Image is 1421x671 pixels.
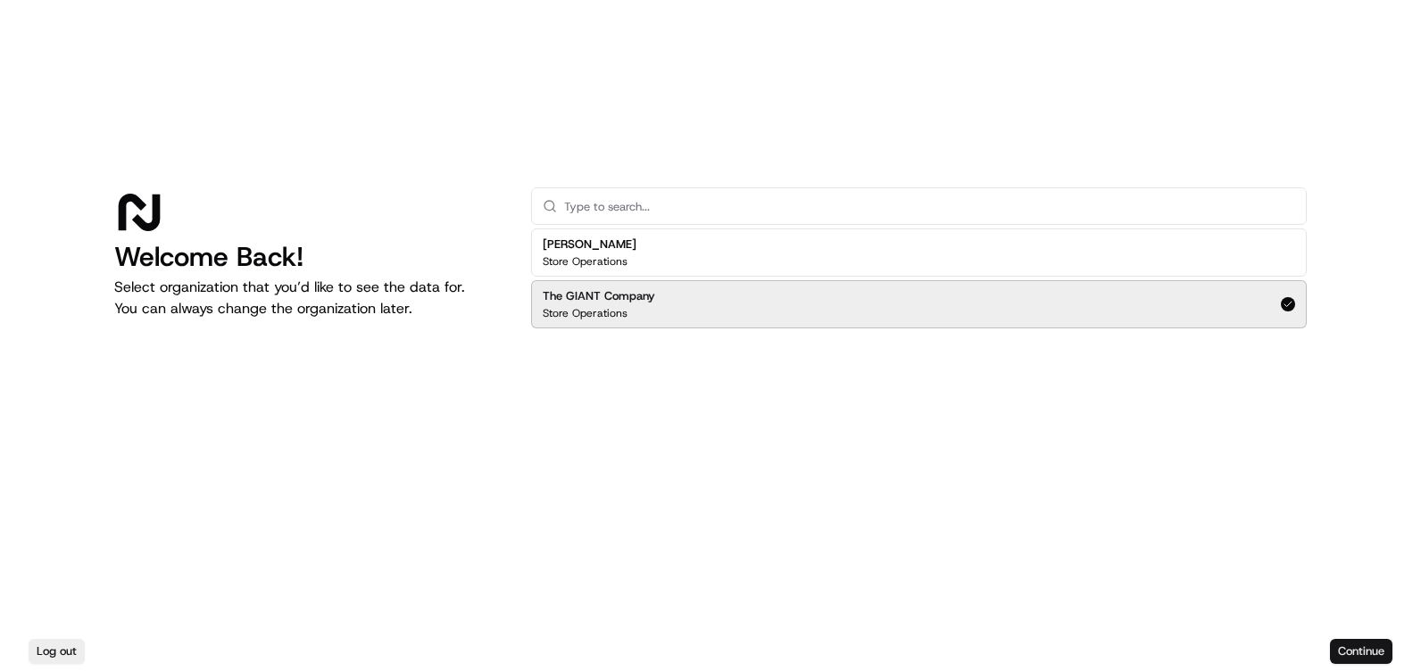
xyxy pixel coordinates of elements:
button: Log out [29,639,85,664]
p: Store Operations [543,254,627,269]
h1: Welcome Back! [114,241,503,273]
h2: The GIANT Company [543,288,655,304]
p: Store Operations [543,306,627,320]
p: Select organization that you’d like to see the data for. You can always change the organization l... [114,277,503,319]
input: Type to search... [564,188,1295,224]
div: Suggestions [531,225,1307,332]
h2: [PERSON_NAME] [543,236,636,253]
button: Continue [1330,639,1392,664]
